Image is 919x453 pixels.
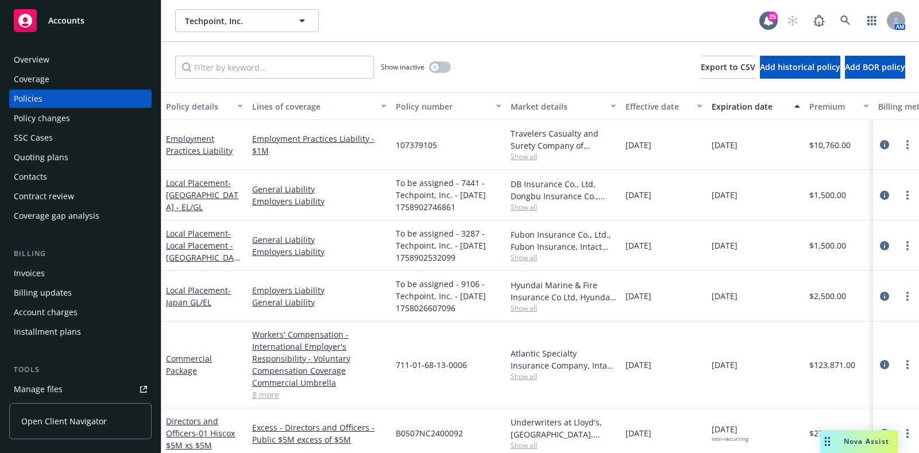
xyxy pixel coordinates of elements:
div: Market details [511,100,604,113]
span: $1,500.00 [809,239,846,251]
a: more [901,427,914,440]
div: Atlantic Specialty Insurance Company, Intact Insurance [511,347,616,371]
a: Commercial Umbrella [252,377,387,389]
a: Coverage gap analysis [9,207,152,225]
a: Local Placement [166,177,238,212]
span: Accounts [48,16,84,25]
span: To be assigned - 3287 - Techpoint, Inc. - [DATE] 1758902532099 [396,227,501,264]
div: Manage files [14,380,63,398]
a: circleInformation [878,239,891,253]
span: 711-01-68-13-0006 [396,359,467,371]
span: [DATE] [625,427,651,439]
div: Expiration date [712,100,787,113]
div: Policy details [166,100,230,113]
span: B0507NC2400092 [396,427,463,439]
a: Start snowing [781,9,804,32]
a: Contract review [9,187,152,206]
span: $279,659.80 [809,427,855,439]
a: circleInformation [878,188,891,202]
span: To be assigned - 7441 - Techpoint, Inc. - [DATE] 1758902746861 [396,177,501,213]
button: Expiration date [707,92,805,120]
a: Excess - Directors and Officers - Public $5M excess of $5M [252,421,387,446]
div: DB Insurance Co., Ltd, Dongbu Insurance Co., Intact Insurance (International) [511,178,616,202]
span: Show all [511,152,616,161]
a: General Liability [252,296,387,308]
button: Add BOR policy [845,56,905,79]
a: Quoting plans [9,148,152,167]
a: Invoices [9,264,152,282]
a: circleInformation [878,138,891,152]
span: Show all [511,440,616,450]
button: Nova Assist [820,430,898,453]
div: Coverage [14,70,49,88]
a: Local Placement [166,285,231,308]
a: Employers Liability [252,284,387,296]
a: Policy changes [9,109,152,127]
a: more [901,138,914,152]
a: more [901,239,914,253]
a: Directors and Officers [166,416,235,451]
span: Show all [511,202,616,212]
div: Coverage gap analysis [14,207,99,225]
a: circleInformation [878,427,891,440]
div: non-recurring [712,435,748,443]
a: Contacts [9,168,152,186]
span: - 01 Hiscox $5M xs $5M [166,428,235,451]
button: Lines of coverage [248,92,391,120]
div: Hyundai Marine & Fire Insurance Co Ltd, Hyundai Insurance, [PERSON_NAME] & Company Co., Ltd. [511,279,616,303]
div: SSC Cases [14,129,53,147]
span: 107379105 [396,139,437,151]
a: more [901,358,914,371]
a: circleInformation [878,289,891,303]
span: [DATE] [625,359,651,371]
span: Add historical policy [760,61,840,72]
a: SSC Cases [9,129,152,147]
div: Policies [14,90,43,108]
a: Report a Bug [808,9,831,32]
div: Overview [14,51,49,69]
span: - Japan GL/EL [166,285,231,308]
div: Invoices [14,264,45,282]
a: 8 more [252,389,387,401]
div: Contacts [14,168,47,186]
button: Add historical policy [760,56,840,79]
a: more [901,289,914,303]
span: - [GEOGRAPHIC_DATA] - EL/GL [166,177,238,212]
a: Workers' Compensation - International Employer's Responsibility - Voluntary Compensation Coverage [252,328,387,377]
span: [DATE] [712,139,737,151]
div: Account charges [14,303,78,322]
a: General Liability [252,234,387,246]
input: Filter by keyword... [175,56,374,79]
div: Contract review [14,187,74,206]
a: Accounts [9,5,152,37]
span: $1,500.00 [809,189,846,201]
div: Underwriters at Lloyd's, [GEOGRAPHIC_DATA], [PERSON_NAME] of [GEOGRAPHIC_DATA], Price Forbes & Pa... [511,416,616,440]
a: Employment Practices Liability [166,133,233,156]
button: Policy details [161,92,248,120]
div: Tools [9,364,152,375]
a: Employment Practices Liability - $1M [252,133,387,157]
div: Policy number [396,100,489,113]
div: Effective date [625,100,690,113]
div: Policy changes [14,109,70,127]
span: $10,760.00 [809,139,851,151]
div: Drag to move [820,430,835,453]
span: $123,871.00 [809,359,855,371]
a: circleInformation [878,358,891,371]
span: Add BOR policy [845,61,905,72]
span: Techpoint, Inc. [185,15,284,27]
a: Installment plans [9,323,152,341]
a: Billing updates [9,284,152,302]
div: Installment plans [14,323,81,341]
div: Fubon Insurance Co., Ltd., Fubon Insurance, Intact Insurance (International) [511,229,616,253]
a: General Liability [252,183,387,195]
a: Local Placement [166,228,241,299]
a: Account charges [9,303,152,322]
span: Open Client Navigator [21,415,107,427]
button: Policy number [391,92,506,120]
span: [DATE] [712,359,737,371]
button: Techpoint, Inc. [175,9,319,32]
span: [DATE] [712,239,737,251]
a: Switch app [860,9,883,32]
button: Effective date [621,92,707,120]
